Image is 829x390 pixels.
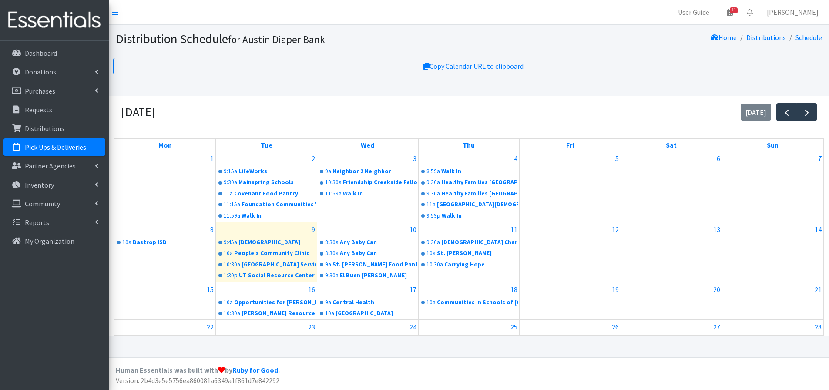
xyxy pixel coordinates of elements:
div: 11:59a [325,189,342,198]
td: September 21, 2025 [722,282,823,320]
small: for Austin Diaper Bank [228,33,325,46]
div: 8:59a [426,167,440,176]
div: Healthy Families [GEOGRAPHIC_DATA] [441,189,519,198]
td: September 13, 2025 [621,222,722,282]
a: September 6, 2025 [715,151,722,165]
a: 11:59aWalk In [318,188,417,199]
div: St. [PERSON_NAME] Food Pantry [332,260,417,269]
div: 9:30a [224,178,237,187]
a: 10:30a[PERSON_NAME] Resource Center [217,308,316,319]
a: Distributions [746,33,786,42]
a: Distributions [3,120,105,137]
td: September 11, 2025 [418,222,520,282]
td: September 17, 2025 [317,282,418,320]
a: My Organization [3,232,105,250]
a: 10:30a[GEOGRAPHIC_DATA] Serving Center [217,259,316,270]
a: September 27, 2025 [712,320,722,334]
td: September 3, 2025 [317,151,418,222]
a: September 28, 2025 [813,320,823,334]
a: September 26, 2025 [610,320,621,334]
div: Healthy Families [GEOGRAPHIC_DATA] [441,178,519,187]
a: [PERSON_NAME] [760,3,826,21]
div: Friendship Creekside Fellowship [343,178,417,187]
a: 9:30aHealthy Families [GEOGRAPHIC_DATA] [420,177,519,188]
div: Walk In [442,212,519,220]
div: 10:30a [224,260,240,269]
p: Partner Agencies [25,161,76,170]
td: September 15, 2025 [114,282,216,320]
a: Reports [3,214,105,231]
img: HumanEssentials [3,6,105,35]
a: 1:30pUT Social Resource Center [217,270,316,281]
td: September 9, 2025 [216,222,317,282]
div: 9a [325,298,331,307]
div: 10a [224,298,233,307]
span: Version: 2b4d3e5e5756ea860081a6349a1f861d7e842292 [116,376,279,385]
div: 10:30a [325,178,342,187]
div: 10a [122,238,131,247]
div: People's Community Clinic [234,249,316,258]
a: 9:30a[DEMOGRAPHIC_DATA] Charities of [GEOGRAPHIC_DATA][US_STATE] [420,237,519,248]
td: September 10, 2025 [317,222,418,282]
a: September 15, 2025 [205,282,215,296]
a: September 9, 2025 [310,222,317,236]
a: Donations [3,63,105,81]
p: Pick Ups & Deliveries [25,143,86,151]
p: Community [25,199,60,208]
td: September 26, 2025 [520,320,621,349]
td: September 2, 2025 [216,151,317,222]
div: Communities In Schools of [GEOGRAPHIC_DATA][US_STATE] [437,298,519,307]
a: September 10, 2025 [408,222,418,236]
a: Sunday [765,139,780,151]
a: September 11, 2025 [509,222,519,236]
p: My Organization [25,237,74,245]
td: September 5, 2025 [520,151,621,222]
div: [DEMOGRAPHIC_DATA] [238,238,316,247]
div: 1:30p [224,271,238,280]
div: 10:30a [224,309,240,318]
a: 8:59aWalk In [420,166,519,177]
div: 11a [224,189,233,198]
td: September 7, 2025 [722,151,823,222]
div: Central Health [332,298,417,307]
a: 10:30aFriendship Creekside Fellowship [318,177,417,188]
div: [GEOGRAPHIC_DATA][DEMOGRAPHIC_DATA] [437,200,519,209]
a: Purchases [3,82,105,100]
a: Monday [157,139,174,151]
div: 11:59a [224,212,240,220]
a: Schedule [795,33,822,42]
a: 9aCentral Health [318,297,417,308]
td: September 4, 2025 [418,151,520,222]
div: 9:30a [426,238,440,247]
div: Walk In [242,212,316,220]
a: September 2, 2025 [310,151,317,165]
a: Community [3,195,105,212]
div: [DEMOGRAPHIC_DATA] Charities of [GEOGRAPHIC_DATA][US_STATE] [441,238,519,247]
a: 11aCovenant Food Pantry [217,188,316,199]
div: 11a [426,200,436,209]
h1: Distribution Schedule [116,31,525,47]
a: September 4, 2025 [512,151,519,165]
div: Bastrop ISD [133,238,215,247]
td: September 25, 2025 [418,320,520,349]
a: 8:30aAny Baby Can [318,248,417,259]
div: 10a [426,249,436,258]
p: Reports [25,218,49,227]
td: September 16, 2025 [216,282,317,320]
td: September 1, 2025 [114,151,216,222]
a: September 5, 2025 [614,151,621,165]
a: 10:30aCarrying Hope [420,259,519,270]
p: Inventory [25,181,54,189]
td: September 8, 2025 [114,222,216,282]
div: 9a [325,260,331,269]
a: Saturday [664,139,678,151]
td: September 19, 2025 [520,282,621,320]
div: [PERSON_NAME] Resource Center [242,309,316,318]
div: 9:30a [426,189,440,198]
a: September 20, 2025 [712,282,722,296]
div: St. [PERSON_NAME] [437,249,519,258]
a: 11a[GEOGRAPHIC_DATA][DEMOGRAPHIC_DATA] [420,199,519,210]
div: 10a [224,249,233,258]
a: Tuesday [259,139,274,151]
a: 9:30aHealthy Families [GEOGRAPHIC_DATA] [420,188,519,199]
